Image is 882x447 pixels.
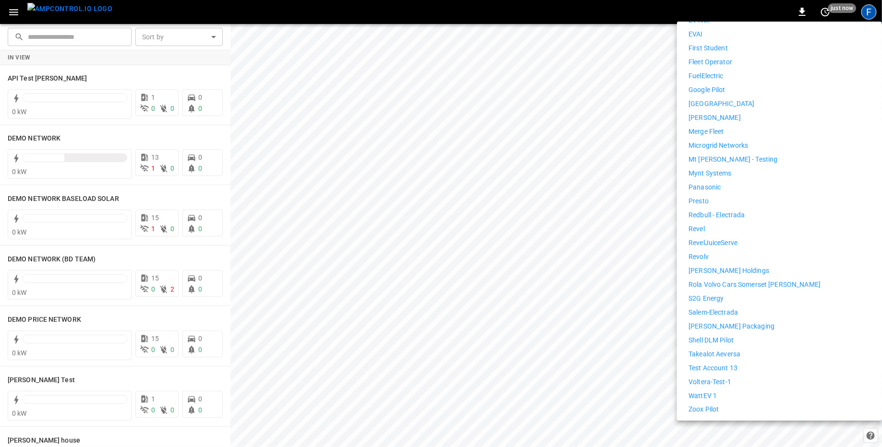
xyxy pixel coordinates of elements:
p: Mt [PERSON_NAME] - Testing [689,154,777,165]
p: Revel [689,224,705,234]
p: WattEV 1 [689,391,717,401]
p: Revolv [689,252,709,262]
p: Takealot Aeversa [689,349,740,359]
p: Merge Fleet [689,127,724,137]
p: RevelJuiceServe [689,238,737,248]
p: Mynt Systems [689,168,732,178]
p: [GEOGRAPHIC_DATA] [689,99,754,109]
p: [PERSON_NAME] [689,113,741,123]
p: S2G Energy [689,294,724,304]
p: [PERSON_NAME] Holdings [689,266,769,276]
p: FuelElectric [689,71,724,81]
p: Redbull - Electrada [689,210,745,220]
p: Salem-Electrada [689,307,738,318]
p: Rola Volvo Cars Somerset [PERSON_NAME] [689,280,821,290]
p: Presto [689,196,709,206]
p: Google Pilot [689,85,725,95]
p: Fleet Operator [689,57,732,67]
p: [PERSON_NAME] Packaging [689,321,774,331]
p: Microgrid Networks [689,141,748,151]
p: Shell DLM Pilot [689,335,734,345]
p: First Student [689,43,728,53]
p: Voltera-Test-1 [689,377,731,387]
p: EVAI [689,29,703,39]
p: Test Account 13 [689,363,737,373]
p: Zoox Pilot [689,405,719,415]
p: Panasonic [689,182,721,192]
